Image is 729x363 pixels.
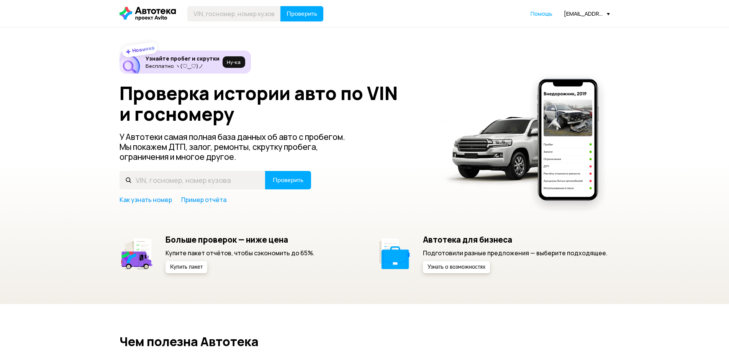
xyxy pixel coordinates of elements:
p: Бесплатно ヽ(♡‿♡)ノ [146,63,220,69]
p: Купите пакет отчётов, чтобы сэкономить до 65%. [165,249,315,257]
h5: Автотека для бизнеса [423,235,608,245]
span: Узнать о возможностях [428,264,485,270]
a: Как узнать номер [120,195,172,204]
div: [EMAIL_ADDRESS][DOMAIN_NAME] [564,10,610,17]
a: Помощь [531,10,552,18]
input: VIN, госномер, номер кузова [120,171,265,189]
span: Купить пакет [170,264,203,270]
h5: Больше проверок — ниже цена [165,235,315,245]
input: VIN, госномер, номер кузова [187,6,281,21]
span: Ну‑ка [227,59,241,65]
button: Купить пакет [165,261,207,273]
strong: Новинка [131,44,155,54]
h2: Чем полезна Автотека [120,335,610,348]
h6: Узнайте пробег и скрутки [146,55,220,62]
span: Проверить [273,177,303,183]
a: Пример отчёта [181,195,226,204]
button: Узнать о возможностях [423,261,490,273]
button: Проверить [280,6,323,21]
p: Подготовили разные предложения — выберите подходящее. [423,249,608,257]
span: Проверить [287,11,317,17]
button: Проверить [265,171,311,189]
h1: Проверка истории авто по VIN и госномеру [120,83,431,124]
span: Помощь [531,10,552,17]
p: У Автотеки самая полная база данных об авто с пробегом. Мы покажем ДТП, залог, ремонты, скрутку п... [120,132,358,162]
